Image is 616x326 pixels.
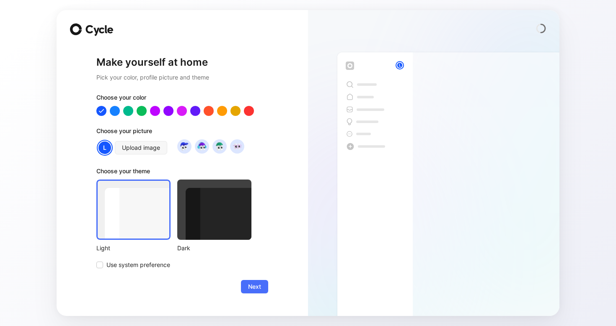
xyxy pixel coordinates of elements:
[96,56,268,69] h1: Make yourself at home
[96,126,268,139] div: Choose your picture
[179,141,190,152] img: avatar
[196,141,207,152] img: avatar
[98,141,112,155] div: L
[396,62,403,69] div: L
[241,280,268,293] button: Next
[231,141,243,152] img: avatar
[346,62,354,70] img: workspace-default-logo-wX5zAyuM.png
[177,243,251,253] div: Dark
[96,243,171,253] div: Light
[106,260,170,270] span: Use system preference
[122,143,160,153] span: Upload image
[214,141,225,152] img: avatar
[96,72,268,82] h2: Pick your color, profile picture and theme
[115,141,167,154] button: Upload image
[96,166,251,180] div: Choose your theme
[248,282,261,292] span: Next
[96,92,268,106] div: Choose your color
